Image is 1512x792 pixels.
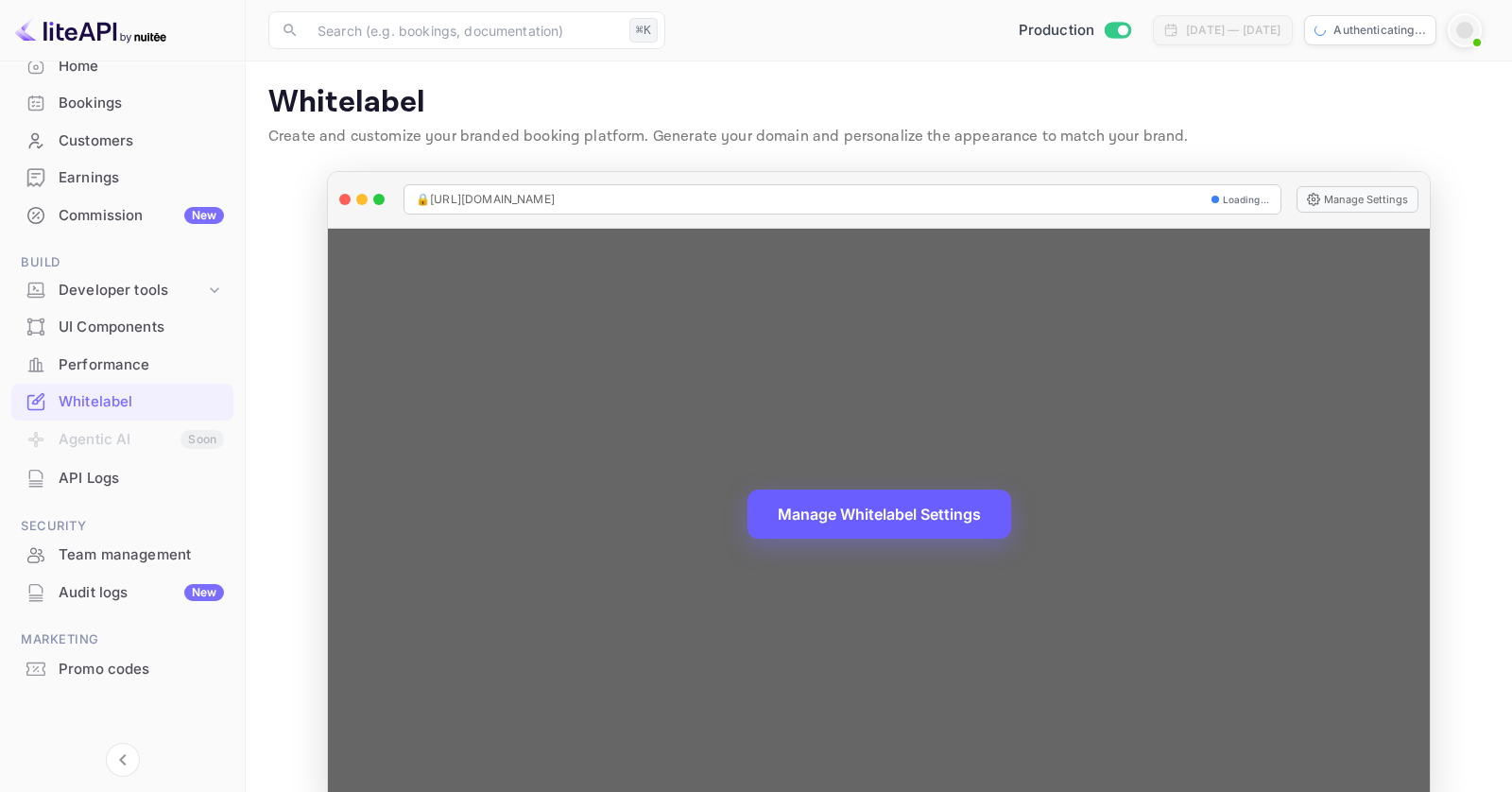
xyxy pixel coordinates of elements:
div: Bookings [59,93,224,114]
img: LiteAPI logo [15,15,166,45]
span: Marketing [11,629,233,650]
div: API Logs [11,460,233,497]
div: [DATE] — [DATE] [1186,22,1280,39]
div: UI Components [11,309,233,346]
div: Team management [11,537,233,574]
p: Whitelabel [268,84,1489,122]
div: Performance [11,347,233,384]
input: Search (e.g. bookings, documentation) [306,11,622,49]
a: Performance [11,347,233,382]
a: Customers [11,123,233,158]
a: Whitelabel [11,384,233,419]
div: New [184,207,224,224]
div: Developer tools [11,274,233,307]
div: API Logs [59,468,224,490]
p: Authenticating... [1333,22,1426,39]
div: Commission [59,205,224,227]
div: Home [11,48,233,85]
div: ⌘K [629,18,658,43]
a: Home [11,48,233,83]
div: Performance [59,354,224,376]
div: Promo codes [59,659,224,680]
a: Earnings [11,160,233,195]
a: Team management [11,537,233,572]
span: Loading... [1223,193,1270,207]
div: Whitelabel [11,384,233,421]
a: Audit logsNew [11,575,233,610]
div: Earnings [11,160,233,197]
span: 🔒 [URL][DOMAIN_NAME] [416,191,555,208]
div: Promo codes [11,651,233,688]
div: Whitelabel [59,391,224,413]
div: Audit logsNew [11,575,233,611]
div: Developer tools [59,280,205,301]
div: New [184,584,224,601]
div: Audit logs [59,582,224,604]
div: Customers [11,123,233,160]
div: Team management [59,544,224,566]
button: Collapse navigation [106,743,140,777]
a: API Logs [11,460,233,495]
div: Switch to Sandbox mode [1011,20,1139,42]
span: Production [1019,20,1095,42]
span: Build [11,252,233,273]
button: Manage Settings [1297,186,1418,213]
div: Customers [59,130,224,152]
a: UI Components [11,309,233,344]
button: Manage Whitelabel Settings [747,490,1011,539]
div: CommissionNew [11,198,233,234]
p: Create and customize your branded booking platform. Generate your domain and personalize the appe... [268,126,1489,148]
div: Earnings [59,167,224,189]
div: Home [59,56,224,77]
div: UI Components [59,317,224,338]
a: Promo codes [11,651,233,686]
a: Bookings [11,85,233,120]
div: Bookings [11,85,233,122]
span: Security [11,516,233,537]
a: CommissionNew [11,198,233,232]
